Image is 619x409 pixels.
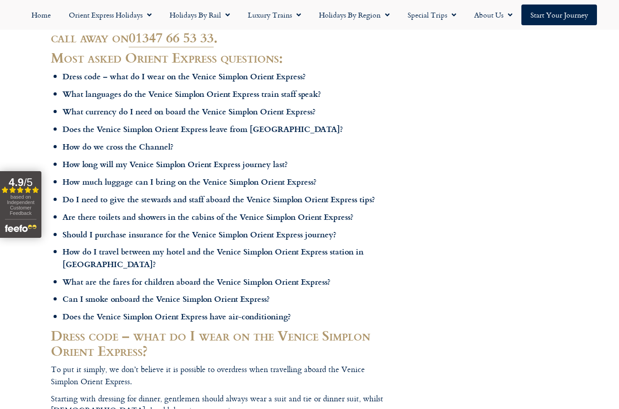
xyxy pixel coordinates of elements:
[63,105,316,117] b: What currency do I need on board the Venice Simplon Orient Express?
[63,176,317,187] b: How much luggage can I bring on the Venice Simplon Orient Express?
[4,5,615,25] nav: Menu
[63,211,354,223] b: Are there toilets and showers in the cabins of the Venice Simplon Orient Express?
[465,5,521,25] a: About Us
[399,5,465,25] a: Special Trips
[63,88,321,100] b: What languages do the Venice Simplon Orient Express train staff speak?
[521,5,597,25] a: Start your Journey
[239,5,310,25] a: Luxury Trains
[51,364,388,387] p: To put it simply, we don’t believe it is possible to overdress when travelling aboard the Venice ...
[63,158,288,170] b: How long will my Venice Simplon Orient Express journey last?
[63,193,375,205] b: Do I need to give the stewards and staff aboard the Venice Simplon Orient Express tips?
[63,123,343,135] b: Does the Venice Simplon Orient Express leave from [GEOGRAPHIC_DATA]?
[63,141,174,152] b: How do we cross the Channel?
[51,47,283,67] strong: Most asked Orient Express questions:
[63,276,331,287] b: What are the fares for children aboard the Venice Simplon Orient Express?
[22,5,60,25] a: Home
[310,5,399,25] a: Holidays by Region
[63,228,336,240] b: Should I purchase insurance for the Venice Simplon Orient Express journey?
[63,70,306,82] b: Dress code – what do I wear on the Venice Simplon Orient Express?
[51,325,370,360] strong: Dress code – what do I wear on the Venice Simplon Orient Express?
[161,5,239,25] a: Holidays by Rail
[63,310,291,322] b: Does the Venice Simplon Orient Express have air-conditioning?
[63,293,270,304] b: Can I smoke onboard the Venice Simplon Orient Express?
[60,5,161,25] a: Orient Express Holidays
[63,245,363,269] b: How do I travel between my hotel and the Venice Simplon Orient Express station in [GEOGRAPHIC_DATA]?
